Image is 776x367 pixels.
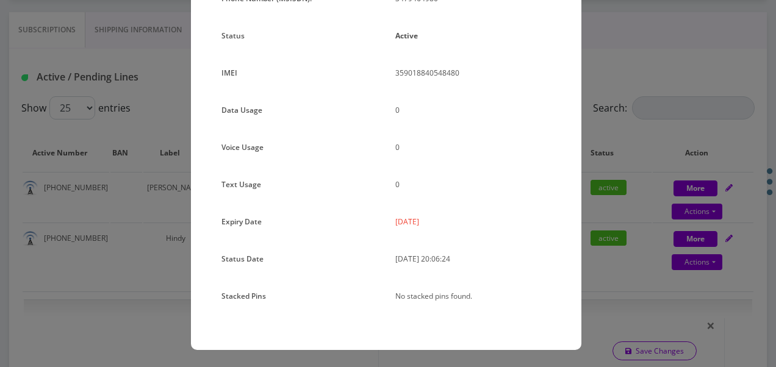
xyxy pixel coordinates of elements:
[395,64,551,82] p: 359018840548480
[386,287,560,310] div: No stacked pins found.
[221,27,245,45] label: Status
[221,101,262,119] label: Data Usage
[221,176,261,193] label: Text Usage
[395,138,551,156] p: 0
[395,213,551,230] p: [DATE]
[221,250,264,268] label: Status Date
[221,138,264,156] label: Voice Usage
[221,213,262,230] label: Expiry Date
[221,64,237,82] label: IMEI
[395,176,551,193] p: 0
[395,101,551,119] p: 0
[221,287,266,305] label: Stacked Pins
[395,250,551,268] p: [DATE] 20:06:24
[395,30,418,41] strong: Active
